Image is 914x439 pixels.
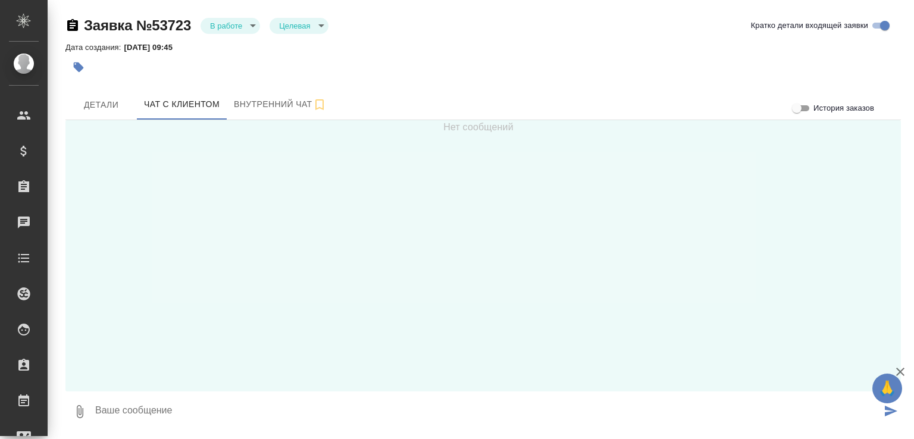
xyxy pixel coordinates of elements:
[65,43,124,52] p: Дата создания:
[73,98,130,112] span: Детали
[312,98,327,112] svg: Подписаться
[877,376,897,401] span: 🙏
[872,374,902,403] button: 🙏
[124,43,181,52] p: [DATE] 09:45
[813,102,874,114] span: История заказов
[144,97,220,112] span: Чат с клиентом
[270,18,328,34] div: В работе
[201,18,260,34] div: В работе
[276,21,314,31] button: Целевая
[443,120,514,134] span: Нет сообщений
[137,90,227,120] button: 77762522396 ( Алишер Камбарбек) - (undefined)
[65,54,92,80] button: Добавить тэг
[84,17,191,33] a: Заявка №53723
[65,18,80,33] button: Скопировать ссылку
[751,20,868,32] span: Кратко детали входящей заявки
[234,97,327,112] span: Внутренний чат
[206,21,246,31] button: В работе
